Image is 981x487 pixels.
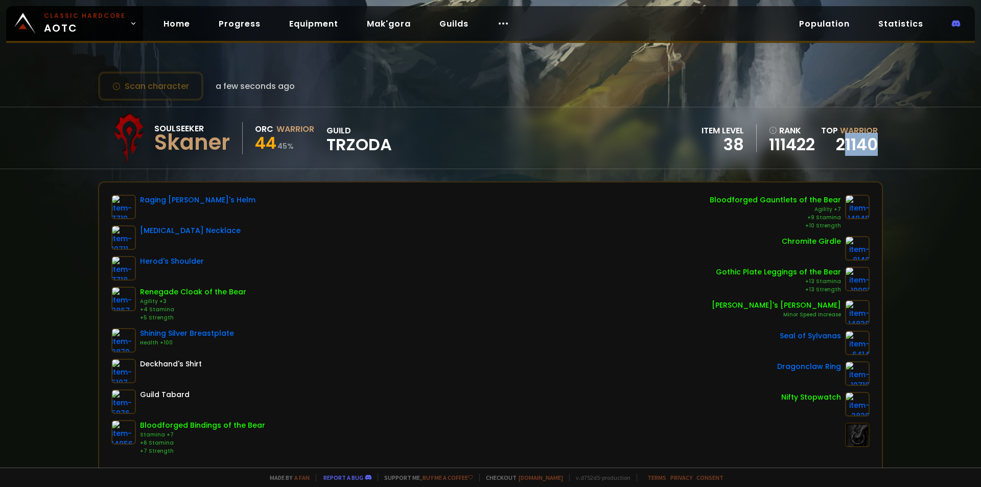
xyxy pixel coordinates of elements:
[111,359,136,383] img: item-5107
[710,222,841,230] div: +10 Strength
[791,13,858,34] a: Population
[769,124,815,137] div: rank
[154,135,230,150] div: Skaner
[836,133,878,156] a: 21140
[519,474,563,481] a: [DOMAIN_NAME]
[111,287,136,311] img: item-9867
[782,236,841,247] div: Chromite Girdle
[359,13,419,34] a: Mak'gora
[111,225,136,250] img: item-10711
[710,205,841,214] div: Agility +7
[326,124,392,152] div: guild
[781,392,841,403] div: Nifty Stopwatch
[294,474,310,481] a: a fan
[6,6,143,41] a: Classic HardcoreAOTC
[140,389,190,400] div: Guild Tabard
[111,389,136,414] img: item-5976
[569,474,630,481] span: v. d752d5 - production
[870,13,931,34] a: Statistics
[696,474,723,481] a: Consent
[647,474,666,481] a: Terms
[777,361,841,372] div: Dragonclaw Ring
[780,331,841,341] div: Seal of Sylvanas
[211,13,269,34] a: Progress
[255,123,273,135] div: Orc
[277,141,294,151] small: 45 %
[431,13,477,34] a: Guilds
[423,474,473,481] a: Buy me a coffee
[326,137,392,152] span: TRZODA
[111,256,136,281] img: item-7718
[716,277,841,286] div: +13 Stamina
[111,420,136,445] img: item-14956
[845,195,870,219] img: item-14949
[255,131,276,154] span: 44
[140,431,265,439] div: Stamina +7
[140,195,255,205] div: Raging [PERSON_NAME]'s Helm
[140,297,246,306] div: Agility +3
[140,287,246,297] div: Renegade Cloak of the Bear
[44,11,126,36] span: AOTC
[140,359,202,369] div: Deckhand's Shirt
[702,124,744,137] div: item level
[716,286,841,294] div: +13 Strength
[216,80,295,92] span: a few seconds ago
[140,339,234,347] div: Health +100
[840,125,878,136] span: Warrior
[845,300,870,324] img: item-14839
[845,331,870,355] img: item-6414
[140,328,234,339] div: Shining Silver Breastplate
[140,306,246,314] div: +4 Stamina
[140,314,246,322] div: +5 Strength
[276,123,314,135] div: Warrior
[716,267,841,277] div: Gothic Plate Leggings of the Bear
[845,236,870,261] img: item-8140
[702,137,744,152] div: 38
[264,474,310,481] span: Made by
[140,225,241,236] div: [MEDICAL_DATA] Necklace
[845,392,870,416] img: item-2820
[140,447,265,455] div: +7 Strength
[154,122,230,135] div: Soulseeker
[140,420,265,431] div: Bloodforged Bindings of the Bear
[140,256,204,267] div: Herod's Shoulder
[845,361,870,386] img: item-10710
[712,300,841,311] div: [PERSON_NAME]'s [PERSON_NAME]
[710,214,841,222] div: +9 Stamina
[323,474,363,481] a: Report a bug
[281,13,346,34] a: Equipment
[479,474,563,481] span: Checkout
[111,328,136,353] img: item-2870
[710,195,841,205] div: Bloodforged Gauntlets of the Bear
[769,137,815,152] a: 111422
[98,72,203,101] button: Scan character
[111,195,136,219] img: item-7719
[44,11,126,20] small: Classic Hardcore
[845,267,870,291] img: item-10091
[140,439,265,447] div: +6 Stamina
[378,474,473,481] span: Support me,
[670,474,692,481] a: Privacy
[155,13,198,34] a: Home
[821,124,878,137] div: Top
[712,311,841,319] div: Minor Speed Increase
